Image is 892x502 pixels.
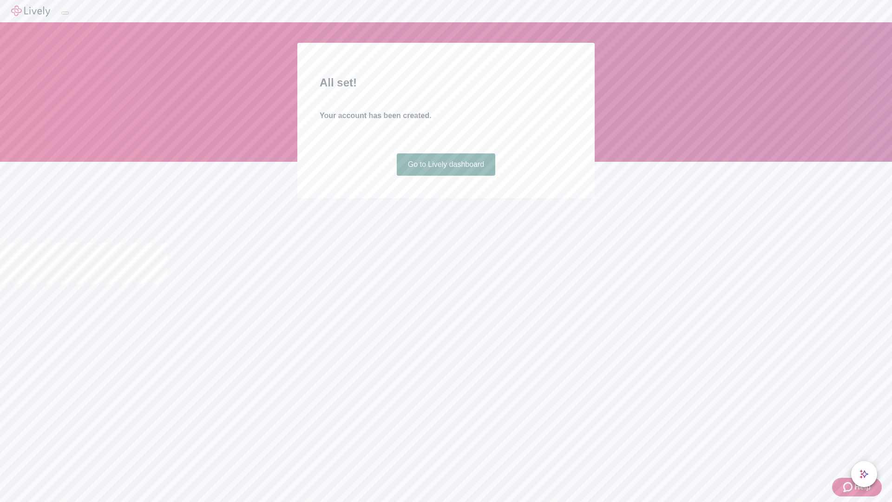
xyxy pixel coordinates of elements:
[320,74,572,91] h2: All set!
[854,482,871,493] span: Help
[843,482,854,493] svg: Zendesk support icon
[851,461,877,487] button: chat
[61,12,69,14] button: Log out
[859,469,869,479] svg: Lively AI Assistant
[397,153,496,176] a: Go to Lively dashboard
[11,6,50,17] img: Lively
[832,478,882,496] button: Zendesk support iconHelp
[320,110,572,121] h4: Your account has been created.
